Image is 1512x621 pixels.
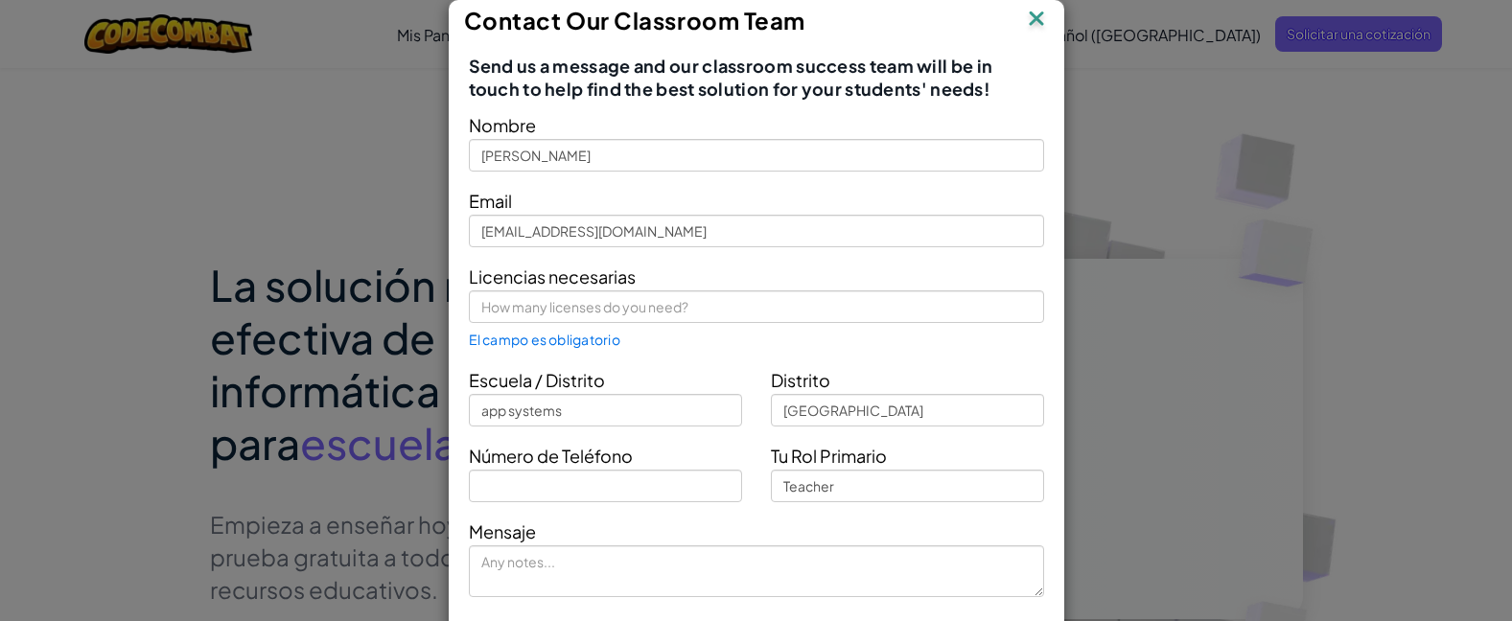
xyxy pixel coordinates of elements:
[771,445,887,467] span: Tu Rol Primario
[469,265,636,287] span: Licencias necesarias
[771,369,830,391] span: Distrito
[469,114,536,136] span: Nombre
[469,190,512,212] span: Email
[469,290,1044,323] input: How many licenses do you need?
[469,332,620,347] span: El campo es obligatorio
[469,520,536,542] span: Mensaje
[469,369,605,391] span: Escuela / Distrito
[771,470,1044,502] input: Teacher, Principal, etc.
[469,445,633,467] span: Número de Teléfono
[469,55,1044,101] span: Send us a message and our classroom success team will be in touch to help find the best solution ...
